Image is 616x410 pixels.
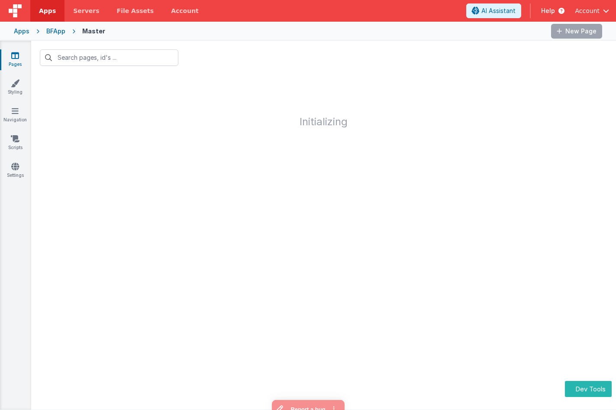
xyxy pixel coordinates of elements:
[46,27,65,36] div: BFApp
[575,7,609,15] button: Account
[551,24,602,39] button: New Page
[14,27,29,36] div: Apps
[117,7,154,15] span: File Assets
[541,7,555,15] span: Help
[82,27,105,36] div: Master
[39,7,56,15] span: Apps
[481,7,516,15] span: AI Assistant
[40,49,178,66] input: Search pages, id's ...
[575,7,600,15] span: Account
[73,7,99,15] span: Servers
[31,75,616,127] h1: Initializing
[565,381,612,397] button: Dev Tools
[466,3,521,18] button: AI Assistant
